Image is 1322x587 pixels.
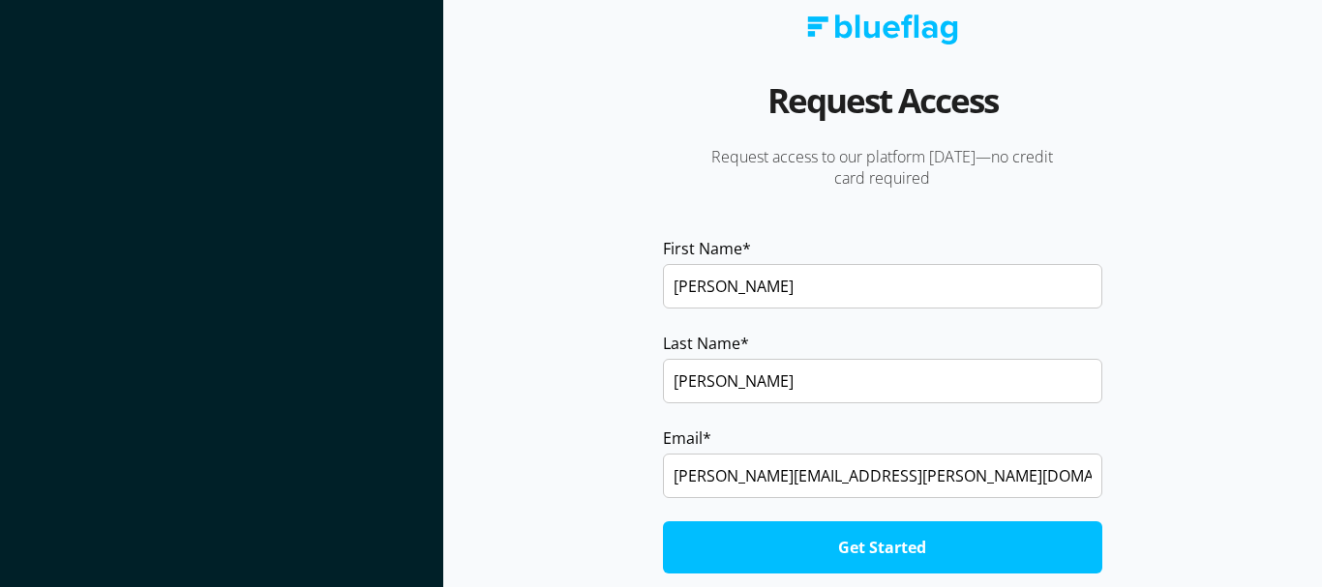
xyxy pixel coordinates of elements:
span: First Name [663,237,742,260]
input: Get Started [663,521,1102,573]
input: name@yourcompany.com.au [663,454,1102,498]
input: John [663,264,1102,308]
input: Smith [663,359,1102,403]
p: Request access to our platform [DATE]—no credit card required [663,146,1102,189]
span: Last Name [663,332,740,355]
img: Blue Flag logo [807,15,958,44]
span: Email [663,426,703,450]
h2: Request Access [767,73,998,146]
